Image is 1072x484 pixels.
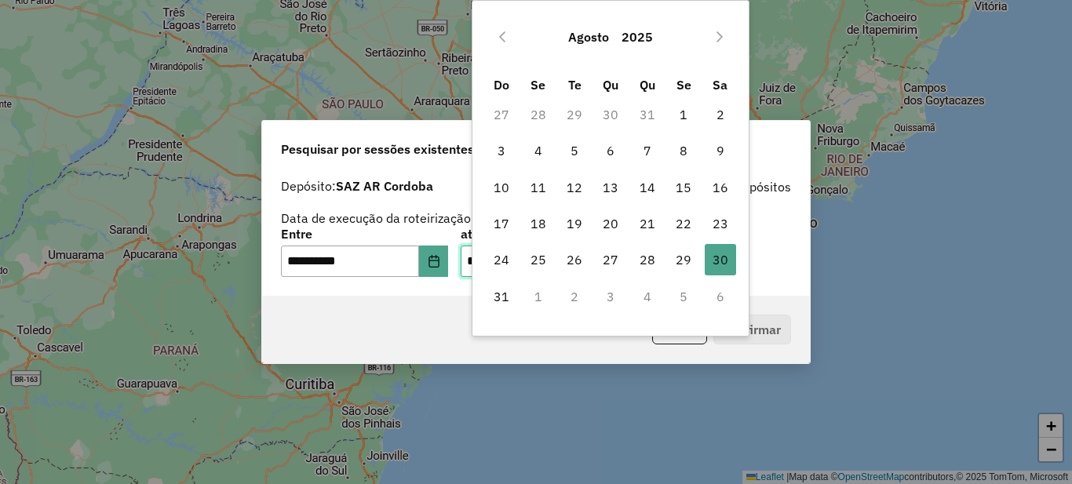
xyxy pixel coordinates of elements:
[593,206,629,242] td: 20
[593,133,629,169] td: 6
[483,278,520,315] td: 31
[705,172,736,203] span: 16
[559,135,590,166] span: 5
[556,278,593,315] td: 2
[490,24,515,49] button: Previous Month
[568,77,582,93] span: Te
[520,242,556,278] td: 25
[556,206,593,242] td: 19
[632,172,663,203] span: 14
[595,208,626,239] span: 20
[629,169,665,206] td: 14
[665,278,702,315] td: 5
[713,77,727,93] span: Sa
[702,242,738,278] td: 30
[520,278,556,315] td: 1
[629,133,665,169] td: 7
[281,140,474,158] span: Pesquisar por sessões existentes
[668,99,699,130] span: 1
[702,133,738,169] td: 9
[593,242,629,278] td: 27
[665,206,702,242] td: 22
[676,77,691,93] span: Se
[702,96,738,133] td: 2
[556,96,593,133] td: 29
[632,244,663,275] span: 28
[486,281,517,312] span: 31
[559,172,590,203] span: 12
[705,99,736,130] span: 2
[640,77,655,93] span: Qu
[483,242,520,278] td: 24
[486,172,517,203] span: 10
[494,77,509,93] span: Do
[520,96,556,133] td: 28
[483,169,520,206] td: 10
[281,176,433,195] label: Depósito:
[629,242,665,278] td: 28
[595,172,626,203] span: 13
[665,133,702,169] td: 8
[595,244,626,275] span: 27
[702,206,738,242] td: 23
[556,169,593,206] td: 12
[486,135,517,166] span: 3
[629,96,665,133] td: 31
[603,77,618,93] span: Qu
[705,135,736,166] span: 9
[419,246,449,277] button: Choose Date
[702,169,738,206] td: 16
[556,242,593,278] td: 26
[632,135,663,166] span: 7
[665,96,702,133] td: 1
[336,178,433,194] strong: SAZ AR Cordoba
[520,169,556,206] td: 11
[520,133,556,169] td: 4
[668,172,699,203] span: 15
[559,208,590,239] span: 19
[707,24,732,49] button: Next Month
[523,244,554,275] span: 25
[486,208,517,239] span: 17
[705,208,736,239] span: 23
[483,133,520,169] td: 3
[702,278,738,315] td: 6
[523,135,554,166] span: 4
[523,172,554,203] span: 11
[483,206,520,242] td: 17
[632,208,663,239] span: 21
[665,169,702,206] td: 15
[629,206,665,242] td: 21
[593,278,629,315] td: 3
[523,208,554,239] span: 18
[556,133,593,169] td: 5
[668,244,699,275] span: 29
[483,96,520,133] td: 27
[281,209,475,227] label: Data de execução da roteirização:
[461,224,628,243] label: até
[593,96,629,133] td: 30
[705,244,736,275] span: 30
[615,18,659,56] button: Choose Year
[520,206,556,242] td: 18
[559,244,590,275] span: 26
[629,278,665,315] td: 4
[486,244,517,275] span: 24
[668,135,699,166] span: 8
[531,77,545,93] span: Se
[665,242,702,278] td: 29
[593,169,629,206] td: 13
[668,208,699,239] span: 22
[562,18,615,56] button: Choose Month
[595,135,626,166] span: 6
[281,224,448,243] label: Entre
